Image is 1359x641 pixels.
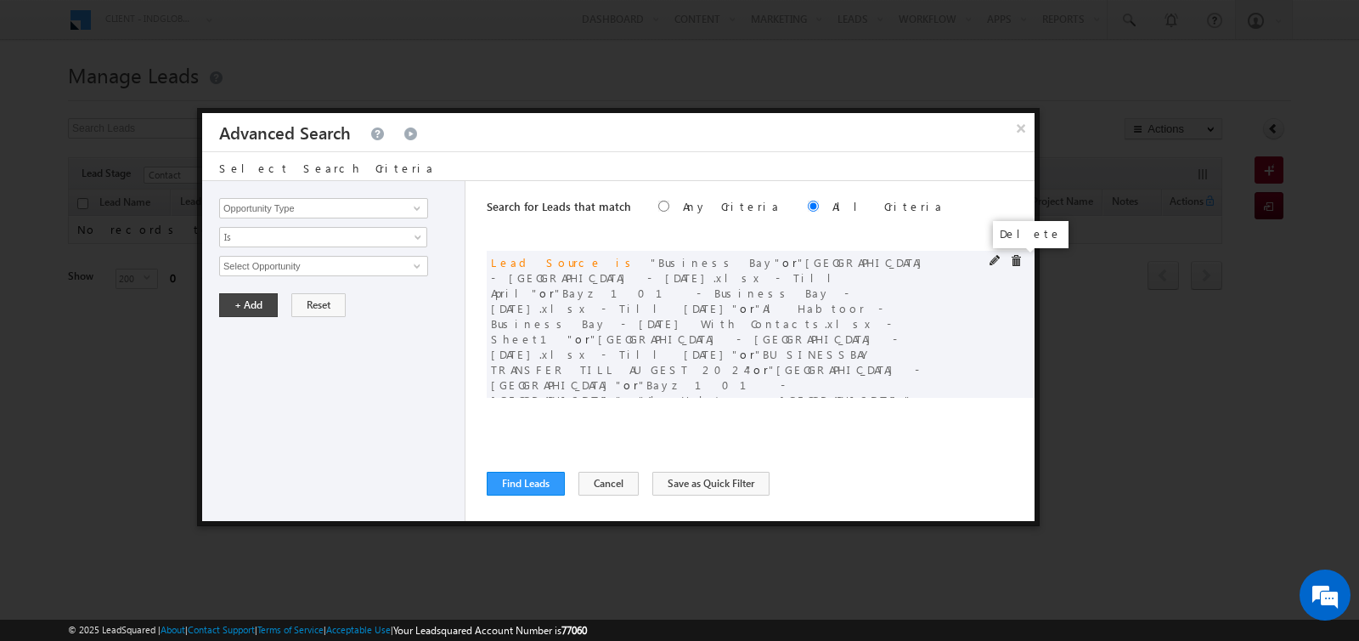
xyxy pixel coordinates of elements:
[219,256,428,276] input: Type to Search
[832,199,944,213] label: All Criteria
[219,227,427,247] a: Is
[404,258,426,275] a: Show All Items
[326,624,391,635] a: Acceptable Use
[1007,113,1035,143] button: ×
[219,113,351,151] h3: Advanced Search
[291,293,346,317] button: Reset
[161,624,185,635] a: About
[491,255,930,300] span: [GEOGRAPHIC_DATA] - [GEOGRAPHIC_DATA] - [DATE].xlsx - Till April
[487,472,565,496] button: Find Leads
[219,293,278,317] button: + Add
[491,347,874,377] span: BUSINESSBAY TRANSFER TILL AUGEST 2024
[639,393,912,407] span: Al Habtoor - [GEOGRAPHIC_DATA]
[491,255,602,269] span: Lead Source
[491,286,849,315] span: Bayz 101 - Business Bay - [DATE].xlsx - Till [DATE]
[491,362,919,392] span: [GEOGRAPHIC_DATA] - [GEOGRAPHIC_DATA]
[404,200,426,217] a: Show All Items
[393,624,587,637] span: Your Leadsquared Account Number is
[491,301,891,346] span: Al Habtoor - Business Bay - [DATE] With Contacts.xlsx - Sheet1
[993,221,1069,248] div: Delete
[491,332,897,361] span: [GEOGRAPHIC_DATA] - [GEOGRAPHIC_DATA] - [DATE].xlsx - Till [DATE]
[487,199,631,213] span: Search for Leads that match
[652,472,770,496] button: Save as Quick Filter
[616,255,637,269] span: is
[220,230,404,245] span: Is
[188,624,255,635] a: Contact Support
[578,472,639,496] button: Cancel
[491,377,785,407] span: Bayz 101 - [GEOGRAPHIC_DATA]
[68,622,587,638] span: © 2025 LeadSquared | | | | |
[683,199,781,213] label: Any Criteria
[219,198,428,218] input: Type to Search
[219,161,435,175] span: Select Search Criteria
[561,624,587,637] span: 77060
[491,255,930,407] span: or or or or or or or or
[651,255,782,269] span: Business Bay
[257,624,324,635] a: Terms of Service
